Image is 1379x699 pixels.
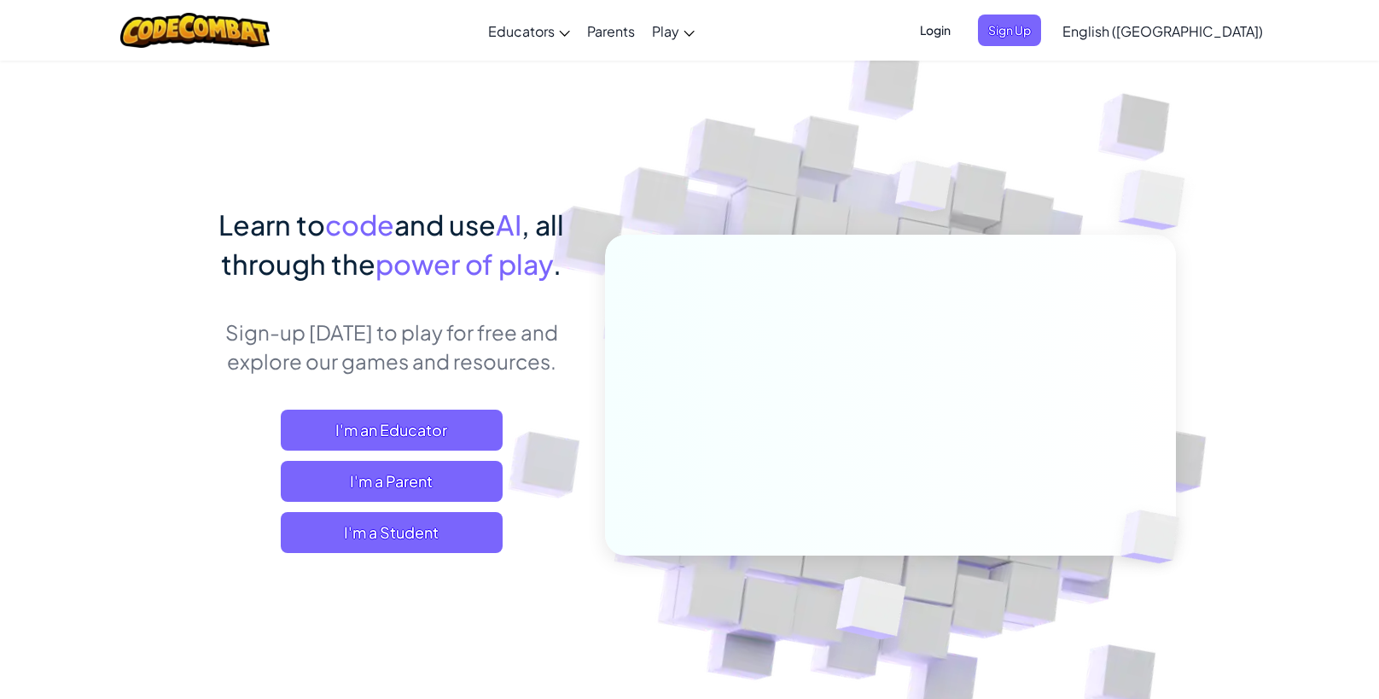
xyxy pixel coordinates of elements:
[480,8,579,54] a: Educators
[218,207,325,242] span: Learn to
[1092,475,1220,599] img: Overlap cubes
[375,247,553,281] span: power of play
[496,207,521,242] span: AI
[1062,22,1263,40] span: English ([GEOGRAPHIC_DATA])
[978,15,1041,46] button: Sign Up
[1085,128,1232,272] img: Overlap cubes
[120,13,270,48] img: CodeCombat logo
[652,22,679,40] span: Play
[553,247,561,281] span: .
[203,317,579,376] p: Sign-up [DATE] to play for free and explore our games and resources.
[325,207,394,242] span: code
[910,15,961,46] button: Login
[794,540,947,682] img: Overlap cubes
[281,461,503,502] a: I'm a Parent
[643,8,703,54] a: Play
[281,512,503,553] button: I'm a Student
[864,127,986,254] img: Overlap cubes
[394,207,496,242] span: and use
[1054,8,1271,54] a: English ([GEOGRAPHIC_DATA])
[579,8,643,54] a: Parents
[488,22,555,40] span: Educators
[281,410,503,451] a: I'm an Educator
